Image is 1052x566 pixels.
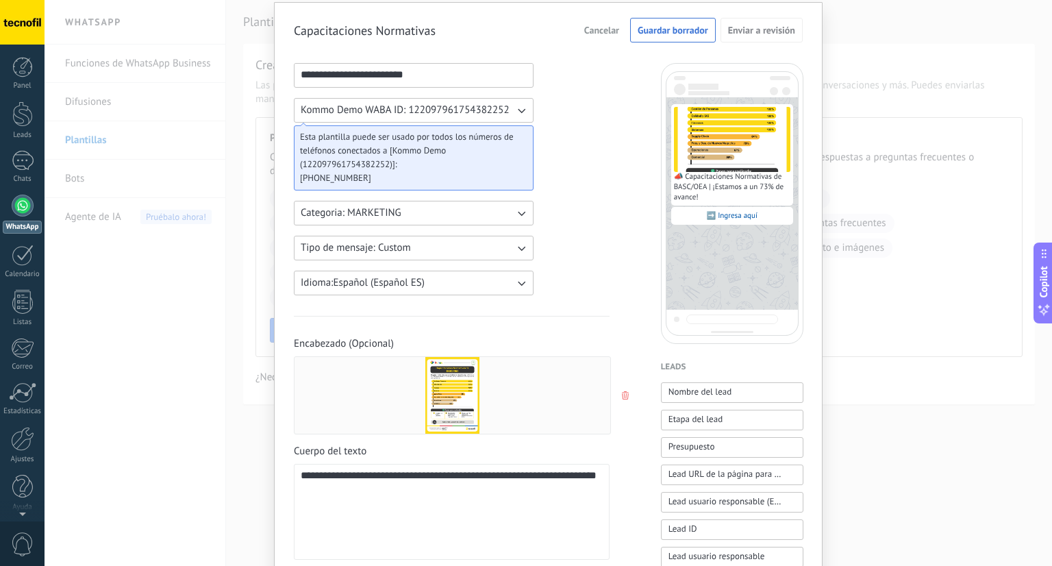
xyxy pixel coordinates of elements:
span: Lead usuario responsable [668,550,765,563]
div: WhatsApp [3,221,42,234]
span: ➡️ Ingresa aquí [707,211,757,221]
button: Enviar a revisión [721,18,803,42]
button: Cancelar [578,20,625,40]
span: 📣 Capacitaciones Normativas de BASC/OEA | ¡Estamos a un 73% de avance! [674,172,790,203]
span: Categoria: MARKETING [301,206,401,220]
span: Encabezado (Opcional) [294,337,610,351]
div: Calendario [3,270,42,279]
span: Cancelar [584,25,619,35]
span: Esta plantilla puede ser usado por todos los números de teléfonos conectados a [Kommo Demo (12209... [300,130,516,171]
button: Presupuesto [661,437,803,458]
h4: Leads [661,360,803,374]
button: Lead usuario responsable (Email) [661,492,803,513]
button: Kommo Demo WABA ID: 122097961754382252 [294,98,534,123]
div: Chats [3,175,42,184]
span: Nombre del lead [668,385,732,399]
span: Lead usuario responsable (Email) [668,495,781,508]
div: Correo [3,362,42,371]
div: Estadísticas [3,407,42,416]
img: Preview [674,107,790,172]
span: Etapa del lead [668,413,723,426]
span: [PHONE_NUMBER] [300,171,516,185]
span: Lead ID [668,522,697,536]
span: Presupuesto [668,440,715,454]
div: Ajustes [3,455,42,464]
span: Guardar borrador [638,25,708,35]
button: Etapa del lead [661,410,803,430]
button: Nombre del lead [661,382,803,403]
span: Enviar a revisión [728,25,795,35]
span: Cuerpo del texto [294,445,610,458]
div: Leads [3,131,42,140]
div: Panel [3,82,42,90]
img: Preview [425,357,479,434]
span: Lead URL de la página para compartir con los clientes [668,467,781,481]
h2: Capacitaciones Normativas [294,23,436,38]
span: Idioma: Español (Español ES) [301,276,425,290]
button: Lead ID [661,519,803,540]
span: Tipo de mensaje: Custom [301,241,411,255]
span: Kommo Demo WABA ID: 122097961754382252 [301,103,510,117]
button: Tipo de mensaje: Custom [294,236,534,260]
button: Idioma:Español (Español ES) [294,271,534,295]
button: Categoria: MARKETING [294,201,534,225]
button: Lead URL de la página para compartir con los clientes [661,465,803,485]
span: Copilot [1037,267,1051,298]
div: Listas [3,318,42,327]
button: Guardar borrador [630,18,716,42]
